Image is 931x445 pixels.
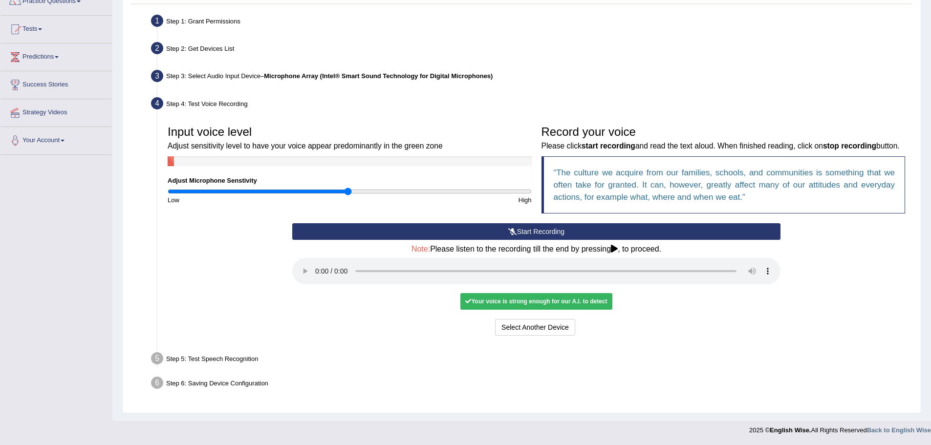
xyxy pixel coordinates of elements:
[147,94,916,116] div: Step 4: Test Voice Recording
[411,245,430,253] span: Note:
[147,67,916,88] div: Step 3: Select Audio Input Device
[749,421,931,435] div: 2025 © All Rights Reserved
[0,99,112,124] a: Strategy Videos
[292,245,780,254] h4: Please listen to the recording till the end by pressing , to proceed.
[147,374,916,395] div: Step 6: Saving Device Configuration
[495,319,575,336] button: Select Another Device
[867,426,931,434] a: Back to English Wise
[541,126,906,151] h3: Record your voice
[349,195,536,205] div: High
[168,176,257,185] label: Adjust Microphone Senstivity
[147,349,916,371] div: Step 5: Test Speech Recognition
[147,39,916,61] div: Step 2: Get Devices List
[292,223,780,240] button: Start Recording
[168,142,443,150] small: Adjust sensitivity level to have your voice appear predominantly in the green zone
[264,72,493,80] b: Microphone Array (Intel® Smart Sound Technology for Digital Microphones)
[770,426,811,434] strong: English Wise.
[147,12,916,33] div: Step 1: Grant Permissions
[823,142,876,150] b: stop recording
[460,293,612,310] div: Your voice is strong enough for our A.I. to detect
[163,195,349,205] div: Low
[260,72,493,80] span: –
[168,126,532,151] h3: Input voice level
[0,16,112,40] a: Tests
[0,43,112,68] a: Predictions
[582,142,635,150] b: start recording
[541,142,900,150] small: Please click and read the text aloud. When finished reading, click on button.
[0,71,112,96] a: Success Stories
[554,168,895,202] q: The culture we acquire from our families, schools, and communities is something that we often tak...
[0,127,112,151] a: Your Account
